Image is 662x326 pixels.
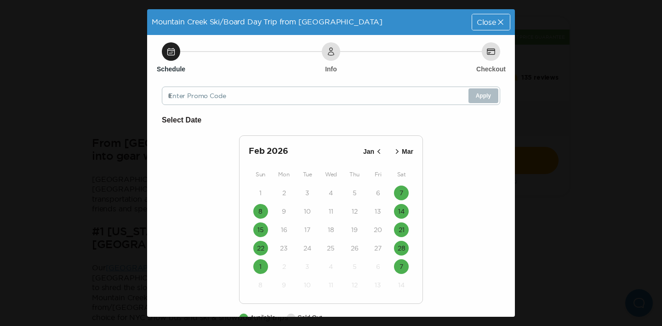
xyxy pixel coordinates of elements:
[371,278,385,292] button: 13
[347,278,362,292] button: 12
[375,207,381,216] time: 13
[253,241,268,256] button: 22
[352,207,358,216] time: 12
[324,186,338,200] button: 4
[300,278,315,292] button: 10
[329,280,333,290] time: 11
[304,280,311,290] time: 10
[249,145,360,158] h2: Feb 2026
[398,280,405,290] time: 14
[272,169,296,180] div: Mon
[300,222,315,237] button: 17
[296,169,319,180] div: Tue
[325,64,337,74] h6: Info
[324,241,338,256] button: 25
[390,169,413,180] div: Sat
[305,262,309,271] time: 3
[259,188,262,198] time: 1
[257,244,264,253] time: 22
[394,222,409,237] button: 21
[360,144,386,159] button: Jan
[329,262,333,271] time: 4
[375,280,381,290] time: 13
[319,169,342,180] div: Wed
[399,225,405,234] time: 21
[374,244,382,253] time: 27
[277,259,291,274] button: 2
[257,225,264,234] time: 15
[277,278,291,292] button: 9
[277,241,291,256] button: 23
[304,207,311,216] time: 10
[329,207,333,216] time: 11
[353,188,357,198] time: 5
[347,186,362,200] button: 5
[250,313,275,323] p: Available
[305,188,309,198] time: 3
[394,186,409,200] button: 7
[297,313,322,323] p: Sold Out
[376,262,380,271] time: 6
[282,262,286,271] time: 2
[399,188,403,198] time: 7
[253,259,268,274] button: 1
[347,222,362,237] button: 19
[152,17,382,26] span: Mountain Creek Ski/Board Day Trip from [GEOGRAPHIC_DATA]
[282,207,286,216] time: 9
[371,204,385,219] button: 13
[394,204,409,219] button: 14
[353,262,357,271] time: 5
[282,280,286,290] time: 9
[300,204,315,219] button: 10
[371,222,385,237] button: 20
[371,259,385,274] button: 6
[394,259,409,274] button: 7
[371,186,385,200] button: 6
[162,114,500,126] h6: Select Date
[352,280,358,290] time: 12
[347,259,362,274] button: 5
[304,225,310,234] time: 17
[300,186,315,200] button: 3
[324,204,338,219] button: 11
[398,244,405,253] time: 28
[363,147,374,157] p: Jan
[259,262,262,271] time: 1
[258,280,263,290] time: 8
[157,64,185,74] h6: Schedule
[300,259,315,274] button: 3
[253,204,268,219] button: 8
[477,18,496,26] span: Close
[390,144,416,159] button: Mar
[398,207,405,216] time: 14
[277,222,291,237] button: 16
[253,222,268,237] button: 15
[376,188,380,198] time: 6
[402,147,413,157] p: Mar
[303,244,311,253] time: 24
[329,188,333,198] time: 4
[277,186,291,200] button: 2
[324,278,338,292] button: 11
[281,225,287,234] time: 16
[374,225,382,234] time: 20
[347,241,362,256] button: 26
[249,169,272,180] div: Sun
[282,188,286,198] time: 2
[347,204,362,219] button: 12
[324,259,338,274] button: 4
[394,278,409,292] button: 14
[399,262,403,271] time: 7
[371,241,385,256] button: 27
[343,169,366,180] div: Thu
[253,186,268,200] button: 1
[324,222,338,237] button: 18
[366,169,390,180] div: Fri
[327,244,335,253] time: 25
[476,64,506,74] h6: Checkout
[277,204,291,219] button: 9
[258,207,263,216] time: 8
[300,241,315,256] button: 24
[328,225,334,234] time: 18
[280,244,288,253] time: 23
